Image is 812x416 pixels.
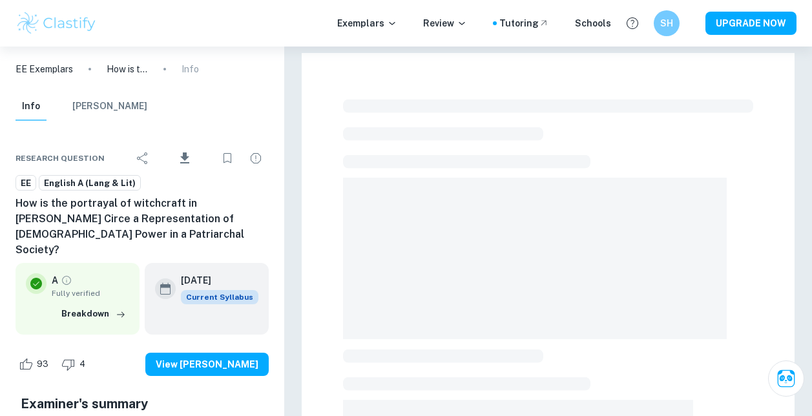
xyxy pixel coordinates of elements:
[39,177,140,190] span: English A (Lang & Lit)
[58,304,129,324] button: Breakdown
[16,152,105,164] span: Research question
[575,16,611,30] a: Schools
[16,92,47,121] button: Info
[72,358,92,371] span: 4
[30,358,56,371] span: 93
[621,12,643,34] button: Help and Feedback
[16,354,56,375] div: Like
[107,62,148,76] p: How is the portrayal of witchcraft in [PERSON_NAME] Circe a Representation of [DEMOGRAPHIC_DATA] ...
[768,360,804,397] button: Ask Clai
[145,353,269,376] button: View [PERSON_NAME]
[181,273,248,287] h6: [DATE]
[182,62,199,76] p: Info
[654,10,680,36] button: SH
[181,290,258,304] div: This exemplar is based on the current syllabus. Feel free to refer to it for inspiration/ideas wh...
[52,273,58,287] p: A
[16,10,98,36] img: Clastify logo
[499,16,549,30] a: Tutoring
[61,275,72,286] a: Grade fully verified
[16,196,269,258] h6: How is the portrayal of witchcraft in [PERSON_NAME] Circe a Representation of [DEMOGRAPHIC_DATA] ...
[158,141,212,175] div: Download
[181,290,258,304] span: Current Syllabus
[39,175,141,191] a: English A (Lang & Lit)
[243,145,269,171] div: Report issue
[72,92,147,121] button: [PERSON_NAME]
[337,16,397,30] p: Exemplars
[16,175,36,191] a: EE
[130,145,156,171] div: Share
[705,12,796,35] button: UPGRADE NOW
[16,62,73,76] a: EE Exemplars
[52,287,129,299] span: Fully verified
[58,354,92,375] div: Dislike
[21,394,264,413] h5: Examiner's summary
[16,177,36,190] span: EE
[423,16,467,30] p: Review
[660,16,674,30] h6: SH
[214,145,240,171] div: Bookmark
